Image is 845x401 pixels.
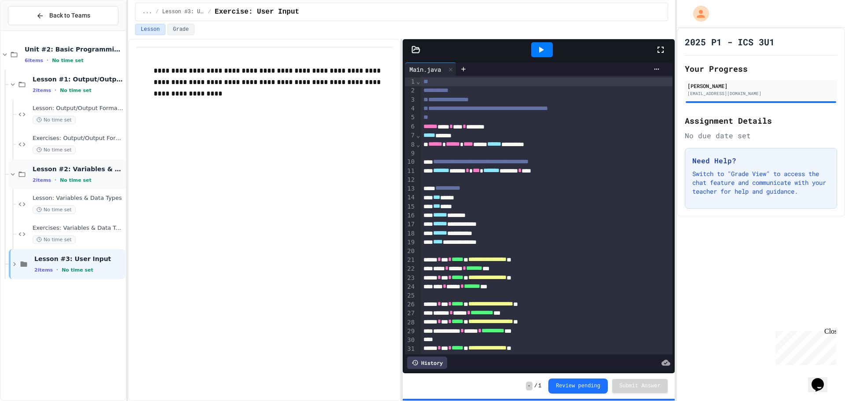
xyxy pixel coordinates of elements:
[405,149,416,158] div: 9
[34,255,124,263] span: Lesson #3: User Input
[685,114,837,127] h2: Assignment Details
[8,6,118,25] button: Back to Teams
[155,8,158,15] span: /
[548,379,608,394] button: Review pending
[416,78,420,85] span: Fold line
[208,8,211,15] span: /
[685,130,837,141] div: No due date set
[619,383,661,390] span: Submit Answer
[33,75,124,83] span: Lesson #1: Output/Output Formatting
[405,211,416,220] div: 16
[405,291,416,300] div: 25
[33,105,124,112] span: Lesson: Output/Output Formatting
[33,165,124,173] span: Lesson #2: Variables & Data Types
[416,132,420,139] span: Fold line
[405,353,416,362] div: 32
[692,169,830,196] p: Switch to "Grade View" to access the chat feature and communicate with your teacher for help and ...
[33,177,51,183] span: 2 items
[56,266,58,273] span: •
[808,366,836,392] iframe: chat widget
[47,57,48,64] span: •
[25,58,43,63] span: 6 items
[405,256,416,265] div: 21
[692,155,830,166] h3: Need Help?
[405,318,416,327] div: 28
[33,235,76,244] span: No time set
[772,327,836,365] iframe: chat widget
[143,8,152,15] span: ...
[405,65,445,74] div: Main.java
[405,63,456,76] div: Main.java
[405,140,416,149] div: 8
[405,220,416,229] div: 17
[538,383,541,390] span: 1
[33,224,124,232] span: Exercises: Variables & Data Types
[405,86,416,95] div: 2
[684,4,711,24] div: My Account
[49,11,90,20] span: Back to Teams
[167,24,195,35] button: Grade
[405,229,416,238] div: 18
[407,357,447,369] div: History
[687,82,834,90] div: [PERSON_NAME]
[405,345,416,353] div: 31
[416,141,420,148] span: Fold line
[405,202,416,211] div: 15
[215,7,299,17] span: Exercise: User Input
[60,88,92,93] span: No time set
[685,36,775,48] h1: 2025 P1 - ICS 3U1
[55,87,56,94] span: •
[405,327,416,336] div: 29
[405,158,416,166] div: 10
[526,382,533,390] span: -
[405,300,416,309] div: 26
[33,88,51,93] span: 2 items
[687,90,834,97] div: [EMAIL_ADDRESS][DOMAIN_NAME]
[405,122,416,131] div: 6
[405,283,416,291] div: 24
[405,96,416,104] div: 3
[55,177,56,184] span: •
[52,58,84,63] span: No time set
[405,336,416,345] div: 30
[405,113,416,122] div: 5
[34,267,53,273] span: 2 items
[612,379,668,393] button: Submit Answer
[62,267,93,273] span: No time set
[33,195,124,202] span: Lesson: Variables & Data Types
[405,176,416,184] div: 12
[405,77,416,86] div: 1
[162,8,205,15] span: Lesson #3: User Input
[685,63,837,75] h2: Your Progress
[33,146,76,154] span: No time set
[405,265,416,273] div: 22
[33,206,76,214] span: No time set
[33,116,76,124] span: No time set
[405,309,416,318] div: 27
[405,104,416,113] div: 4
[33,135,124,142] span: Exercises: Output/Output Formatting
[405,131,416,140] div: 7
[405,238,416,247] div: 19
[405,193,416,202] div: 14
[405,167,416,176] div: 11
[4,4,61,56] div: Chat with us now!Close
[25,45,124,53] span: Unit #2: Basic Programming Concepts
[405,247,416,256] div: 20
[534,383,537,390] span: /
[135,24,165,35] button: Lesson
[405,184,416,193] div: 13
[405,274,416,283] div: 23
[60,177,92,183] span: No time set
